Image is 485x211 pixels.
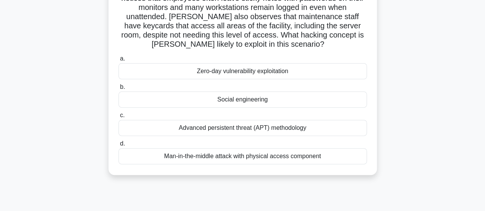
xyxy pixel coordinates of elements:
div: Social engineering [118,92,367,108]
span: b. [120,83,125,90]
div: Zero-day vulnerability exploitation [118,63,367,79]
span: a. [120,55,125,62]
span: d. [120,140,125,147]
span: c. [120,112,125,118]
div: Advanced persistent threat (APT) methodology [118,120,367,136]
div: Man-in-the-middle attack with physical access component [118,148,367,164]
